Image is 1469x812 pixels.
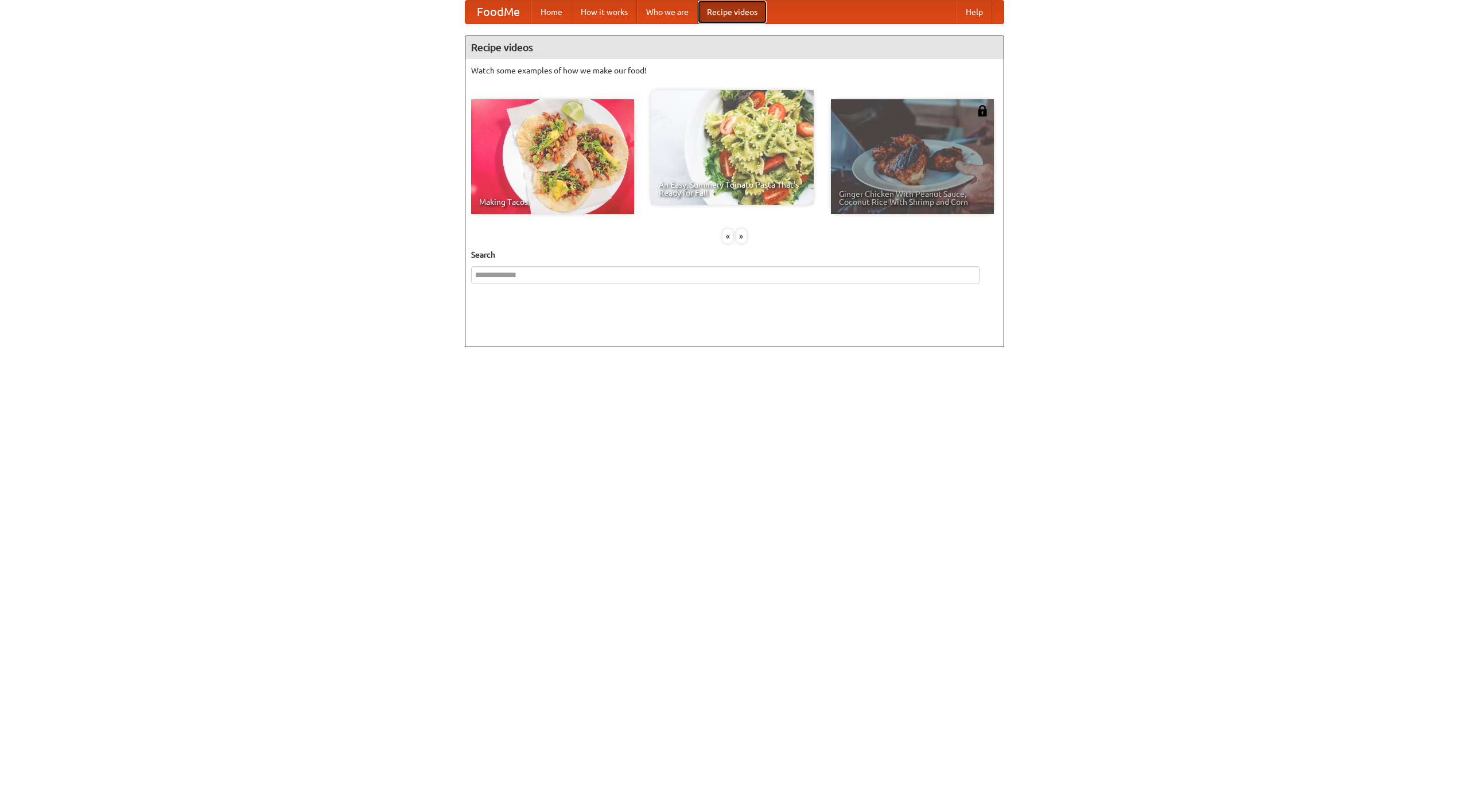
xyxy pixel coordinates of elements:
a: An Easy, Summery Tomato Pasta That's Ready for Fall [651,90,814,205]
span: Making Tacos [479,198,626,206]
p: Watch some examples of how we make our food! [471,65,998,76]
a: Who we are [637,1,698,24]
h4: Recipe videos [465,36,1004,59]
a: Making Tacos [471,99,634,214]
a: How it works [572,1,637,24]
h5: Search [471,249,998,261]
a: Help [957,1,992,24]
a: Recipe videos [698,1,767,24]
img: 483408.png [977,105,988,116]
div: « [722,229,733,243]
div: » [736,229,747,243]
span: An Easy, Summery Tomato Pasta That's Ready for Fall [659,181,806,197]
a: Home [531,1,572,24]
a: FoodMe [465,1,531,24]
